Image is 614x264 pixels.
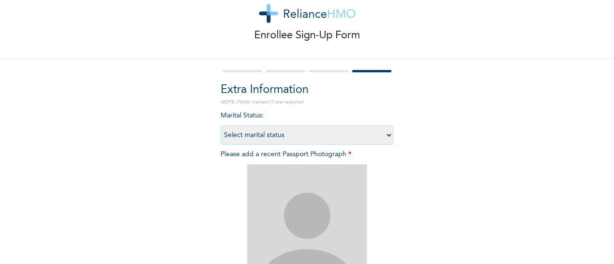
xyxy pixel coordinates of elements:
h2: Extra Information [221,81,393,99]
p: Enrollee Sign-Up Form [254,28,360,44]
p: NOTE: Fields marked (*) are required [221,99,393,106]
img: logo [259,4,355,23]
span: Marital Status : [221,112,393,138]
